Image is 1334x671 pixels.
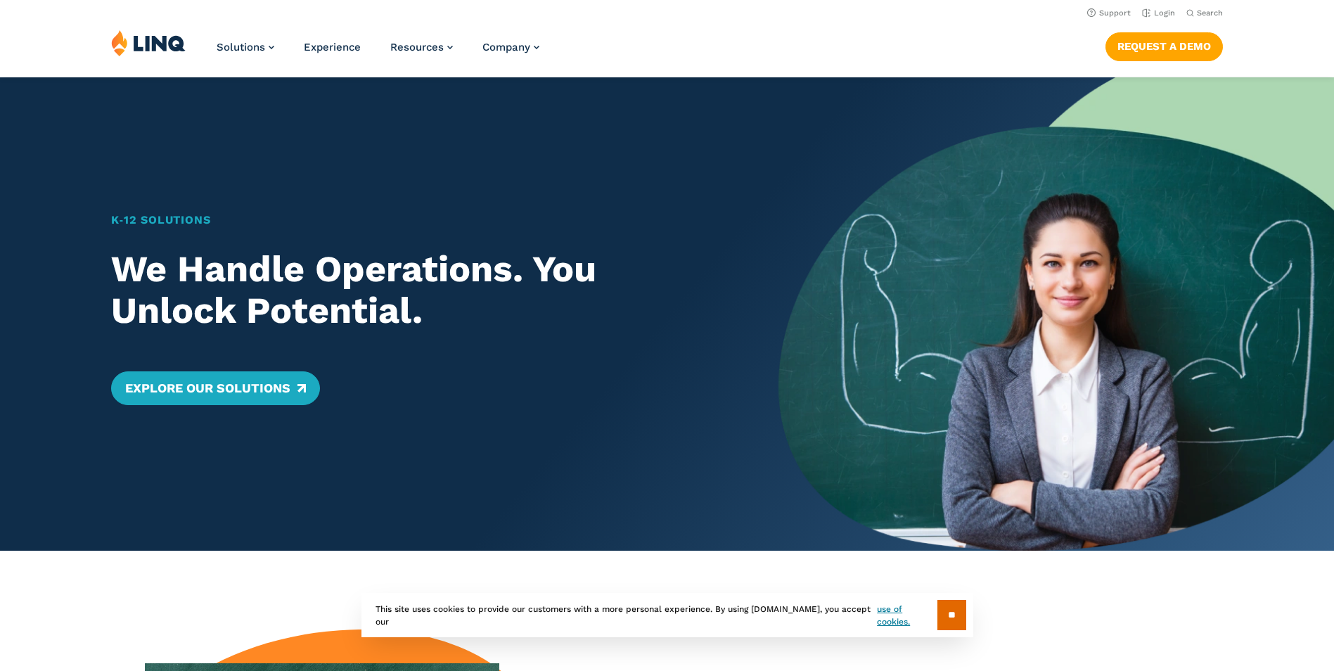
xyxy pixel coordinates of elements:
[111,30,186,56] img: LINQ | K‑12 Software
[482,41,530,53] span: Company
[1197,8,1223,18] span: Search
[390,41,453,53] a: Resources
[877,603,937,628] a: use of cookies.
[217,30,539,76] nav: Primary Navigation
[778,77,1334,551] img: Home Banner
[217,41,265,53] span: Solutions
[304,41,361,53] a: Experience
[1142,8,1175,18] a: Login
[482,41,539,53] a: Company
[1105,30,1223,60] nav: Button Navigation
[217,41,274,53] a: Solutions
[1105,32,1223,60] a: Request a Demo
[390,41,444,53] span: Resources
[1186,8,1223,18] button: Open Search Bar
[111,248,724,333] h2: We Handle Operations. You Unlock Potential.
[361,593,973,637] div: This site uses cookies to provide our customers with a more personal experience. By using [DOMAIN...
[111,212,724,229] h1: K‑12 Solutions
[111,371,320,405] a: Explore Our Solutions
[1087,8,1131,18] a: Support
